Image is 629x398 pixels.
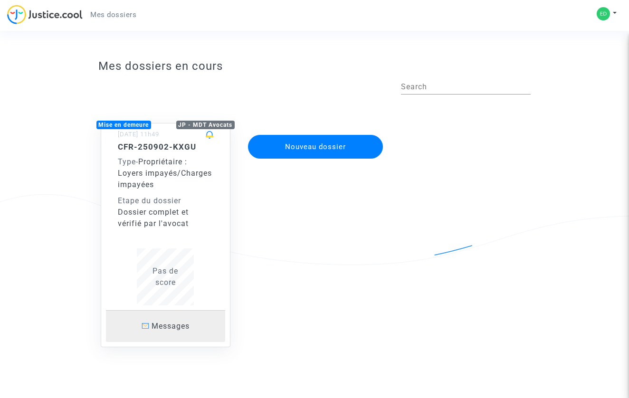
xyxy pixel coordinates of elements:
[152,266,178,287] span: Pas de score
[7,5,83,24] img: jc-logo.svg
[96,121,152,129] div: Mise en demeure
[247,129,384,138] a: Nouveau dossier
[176,121,235,129] div: JP - MDT Avocats
[83,8,144,22] a: Mes dossiers
[90,10,136,19] span: Mes dossiers
[118,157,136,166] span: Type
[118,157,138,166] span: -
[118,157,212,189] span: Propriétaire : Loyers impayés/Charges impayées
[152,322,190,331] span: Messages
[91,104,240,347] a: Mise en demeureJP - MDT Avocats[DATE] 11h49CFR-250902-KXGUType-Propriétaire : Loyers impayés/Char...
[248,135,383,159] button: Nouveau dossier
[118,207,214,229] div: Dossier complet et vérifié par l'avocat
[98,59,531,73] h3: Mes dossiers en cours
[118,131,159,138] small: [DATE] 11h49
[106,310,226,342] a: Messages
[118,142,214,152] h5: CFR-250902-KXGU
[597,7,610,20] img: 864747be96bc1036b08db1d8462fa561
[118,195,214,207] div: Etape du dossier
